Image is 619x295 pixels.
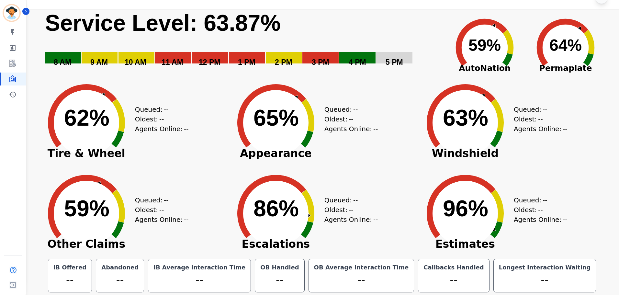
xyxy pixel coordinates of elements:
[498,263,592,272] div: Longest Interaction Waiting
[514,124,569,134] div: Agents Online:
[324,195,373,205] div: Queued:
[373,215,378,224] span: --
[313,272,410,288] div: --
[514,215,569,224] div: Agents Online:
[152,272,247,288] div: --
[417,150,514,157] span: Windshield
[468,36,501,54] text: 59%
[227,241,324,247] span: Escalations
[324,215,379,224] div: Agents Online:
[324,205,373,215] div: Oldest:
[164,105,168,114] span: --
[514,105,562,114] div: Queued:
[514,195,562,205] div: Queued:
[238,58,255,66] text: 1 PM
[563,124,567,134] span: --
[324,114,373,124] div: Oldest:
[38,150,135,157] span: Tire & Wheel
[253,196,299,221] text: 86%
[538,114,543,124] span: --
[64,105,109,130] text: 62%
[563,215,567,224] span: --
[152,263,247,272] div: IB Average Interaction Time
[253,105,299,130] text: 65%
[549,36,582,54] text: 64%
[135,205,184,215] div: Oldest:
[353,195,358,205] span: --
[184,215,188,224] span: --
[422,263,485,272] div: Callbacks Handled
[90,58,108,66] text: 9 AM
[125,58,146,66] text: 10 AM
[100,272,140,288] div: --
[38,241,135,247] span: Other Claims
[443,105,488,130] text: 63%
[324,105,373,114] div: Queued:
[44,9,443,76] svg: Service Level: 0%
[54,58,71,66] text: 8 AM
[514,114,562,124] div: Oldest:
[4,5,19,21] img: Bordered avatar
[349,58,366,66] text: 4 PM
[227,150,324,157] span: Appearance
[64,196,109,221] text: 59%
[514,205,562,215] div: Oldest:
[386,58,403,66] text: 5 PM
[100,263,140,272] div: Abandoned
[275,58,292,66] text: 2 PM
[312,58,329,66] text: 3 PM
[543,195,547,205] span: --
[259,272,300,288] div: --
[525,62,606,74] span: Permaplate
[444,62,525,74] span: AutoNation
[353,105,358,114] span: --
[498,272,592,288] div: --
[422,272,485,288] div: --
[135,105,184,114] div: Queued:
[135,195,184,205] div: Queued:
[135,114,184,124] div: Oldest:
[349,205,353,215] span: --
[543,105,547,114] span: --
[538,205,543,215] span: --
[135,124,190,134] div: Agents Online:
[199,58,220,66] text: 12 PM
[373,124,378,134] span: --
[184,124,188,134] span: --
[417,241,514,247] span: Estimates
[324,124,379,134] div: Agents Online:
[443,196,488,221] text: 96%
[259,263,300,272] div: OB Handled
[313,263,410,272] div: OB Average Interaction Time
[164,195,168,205] span: --
[159,205,164,215] span: --
[162,58,183,66] text: 11 AM
[52,272,88,288] div: --
[159,114,164,124] span: --
[52,263,88,272] div: IB Offered
[135,215,190,224] div: Agents Online:
[45,10,281,36] text: Service Level: 63.87%
[349,114,353,124] span: --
